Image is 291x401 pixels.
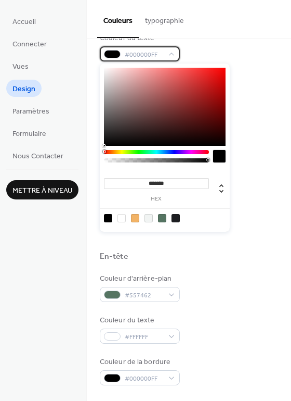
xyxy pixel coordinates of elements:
div: rgb(29, 30, 33) [171,214,180,222]
span: Nous Contacter [12,151,63,162]
div: rgb(85, 116, 98) [158,214,166,222]
span: Mettre à niveau [12,185,72,196]
span: #557462 [125,290,163,301]
a: Accueil [6,12,42,30]
a: Paramètres [6,102,56,119]
button: Mettre à niveau [6,180,78,199]
div: Couleur du texte [100,315,178,326]
div: rgb(242, 179, 102) [131,214,139,222]
div: En-tête [100,252,128,262]
a: Vues [6,57,35,74]
span: Formulaire [12,129,46,140]
span: Vues [12,61,29,72]
div: rgb(255, 255, 255) [117,214,126,222]
span: Accueil [12,17,36,28]
span: #FFFFFF [125,332,163,343]
span: Connecter [12,39,47,50]
span: #000000FF [125,373,163,384]
div: Couleur de la bordure [100,357,178,368]
span: Design [12,84,35,95]
div: rgba(85, 116, 98, 0.0784313725490196) [144,214,153,222]
a: Formulaire [6,124,52,142]
div: Couleur d'arrière-plan [100,273,178,284]
span: #000000FF [125,49,163,60]
span: Paramètres [12,106,49,117]
div: rgb(0, 0, 0) [104,214,112,222]
div: Couleur du texte [100,33,178,44]
a: Design [6,80,42,97]
a: Nous Contacter [6,147,70,164]
a: Connecter [6,35,53,52]
label: hex [104,196,209,202]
